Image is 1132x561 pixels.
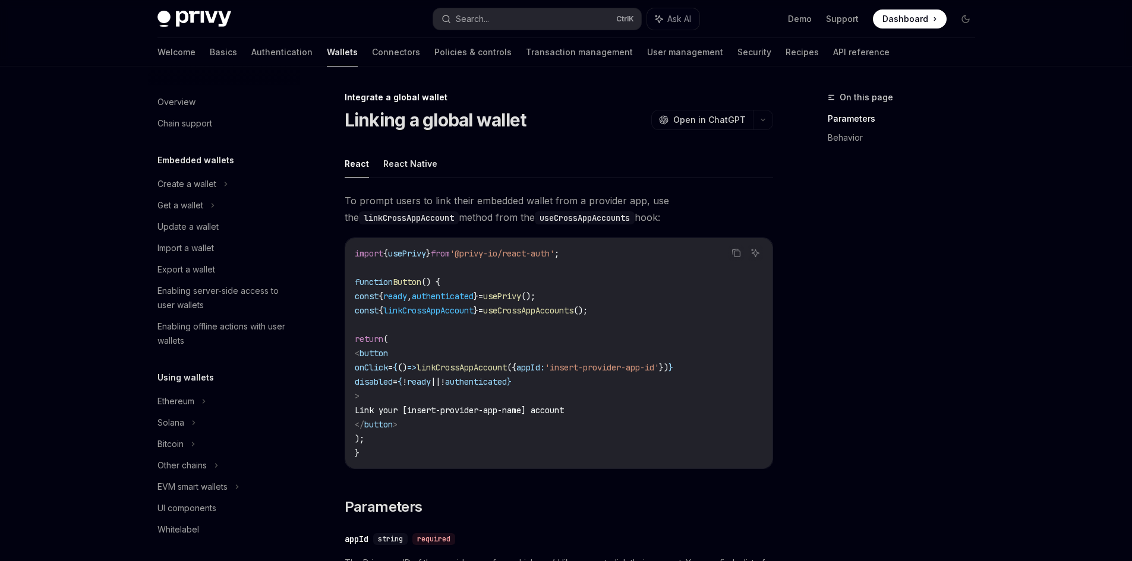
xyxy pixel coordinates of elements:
[673,114,746,126] span: Open in ChatGPT
[157,437,184,451] div: Bitcoin
[828,128,985,147] a: Behavior
[440,376,445,387] span: !
[545,362,659,373] span: 'insert-provider-app-id'
[417,362,507,373] span: linkCrossAppAccount
[157,38,196,66] a: Welcome
[157,394,194,408] div: Ethereum
[355,305,379,316] span: const
[157,522,199,537] div: Whitelabel
[355,348,360,359] span: <
[157,480,228,494] div: EVM smart wallets
[554,248,559,259] span: ;
[383,248,388,259] span: {
[535,211,635,224] code: useCrossAppAccounts
[478,291,483,302] span: =
[345,150,369,178] button: React
[826,13,859,25] a: Support
[393,419,398,430] span: >
[157,284,293,312] div: Enabling server-side access to user wallets
[157,416,184,430] div: Solana
[833,38,890,66] a: API reference
[483,305,573,316] span: useCrossAppAccounts
[431,248,450,259] span: from
[956,9,975,28] button: Toggle dark mode
[355,362,388,373] span: onClick
[157,262,215,277] div: Export a wallet
[426,248,431,259] span: }
[210,38,237,66] a: Basics
[882,13,928,25] span: Dashboard
[364,419,393,430] span: button
[157,458,207,473] div: Other chains
[521,291,535,302] span: ();
[157,220,219,234] div: Update a wallet
[393,376,398,387] span: =
[355,291,379,302] span: const
[412,533,455,545] div: required
[659,362,669,373] span: })
[383,291,407,302] span: ready
[421,277,440,287] span: () {
[667,13,691,25] span: Ask AI
[345,109,526,131] h1: Linking a global wallet
[372,38,420,66] a: Connectors
[148,91,300,113] a: Overview
[393,362,398,373] span: {
[355,334,383,344] span: return
[379,305,383,316] span: {
[148,519,300,540] a: Whitelabel
[355,448,360,458] span: }
[327,38,358,66] a: Wallets
[359,211,459,224] code: linkCrossAppAccount
[393,277,421,287] span: Button
[157,319,293,348] div: Enabling offline actions with user wallets
[483,291,521,302] span: usePrivy
[383,305,474,316] span: linkCrossAppAccount
[388,248,426,259] span: usePrivy
[383,150,437,178] button: React Native
[407,376,431,387] span: ready
[840,90,893,104] span: On this page
[748,245,763,261] button: Ask AI
[379,291,383,302] span: {
[647,38,723,66] a: User management
[828,109,985,128] a: Parameters
[157,116,212,131] div: Chain support
[355,405,564,416] span: Link your [insert-provider-app-name] account
[873,9,947,28] a: Dashboard
[251,38,313,66] a: Authentication
[157,501,216,515] div: UI components
[507,376,512,387] span: }
[355,433,364,444] span: );
[388,362,393,373] span: =
[148,316,300,351] a: Enabling offline actions with user wallets
[433,8,641,30] button: Search...CtrlK
[345,497,422,516] span: Parameters
[450,248,554,259] span: '@privy-io/react-auth'
[383,334,388,344] span: (
[345,192,773,226] span: To prompt users to link their embedded wallet from a provider app, use the method from the hook:
[737,38,771,66] a: Security
[398,362,407,373] span: ()
[445,376,507,387] span: authenticated
[355,248,383,259] span: import
[360,348,388,359] span: button
[157,198,203,213] div: Get a wallet
[345,91,773,103] div: Integrate a global wallet
[474,305,478,316] span: }
[148,280,300,316] a: Enabling server-side access to user wallets
[431,376,440,387] span: ||
[355,376,393,387] span: disabled
[148,113,300,134] a: Chain support
[148,216,300,237] a: Update a wallet
[402,376,407,387] span: !
[573,305,588,316] span: ();
[148,237,300,259] a: Import a wallet
[456,12,489,26] div: Search...
[526,38,633,66] a: Transaction management
[412,291,474,302] span: authenticated
[729,245,744,261] button: Copy the contents from the code block
[157,241,214,255] div: Import a wallet
[434,38,512,66] a: Policies & controls
[157,95,196,109] div: Overview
